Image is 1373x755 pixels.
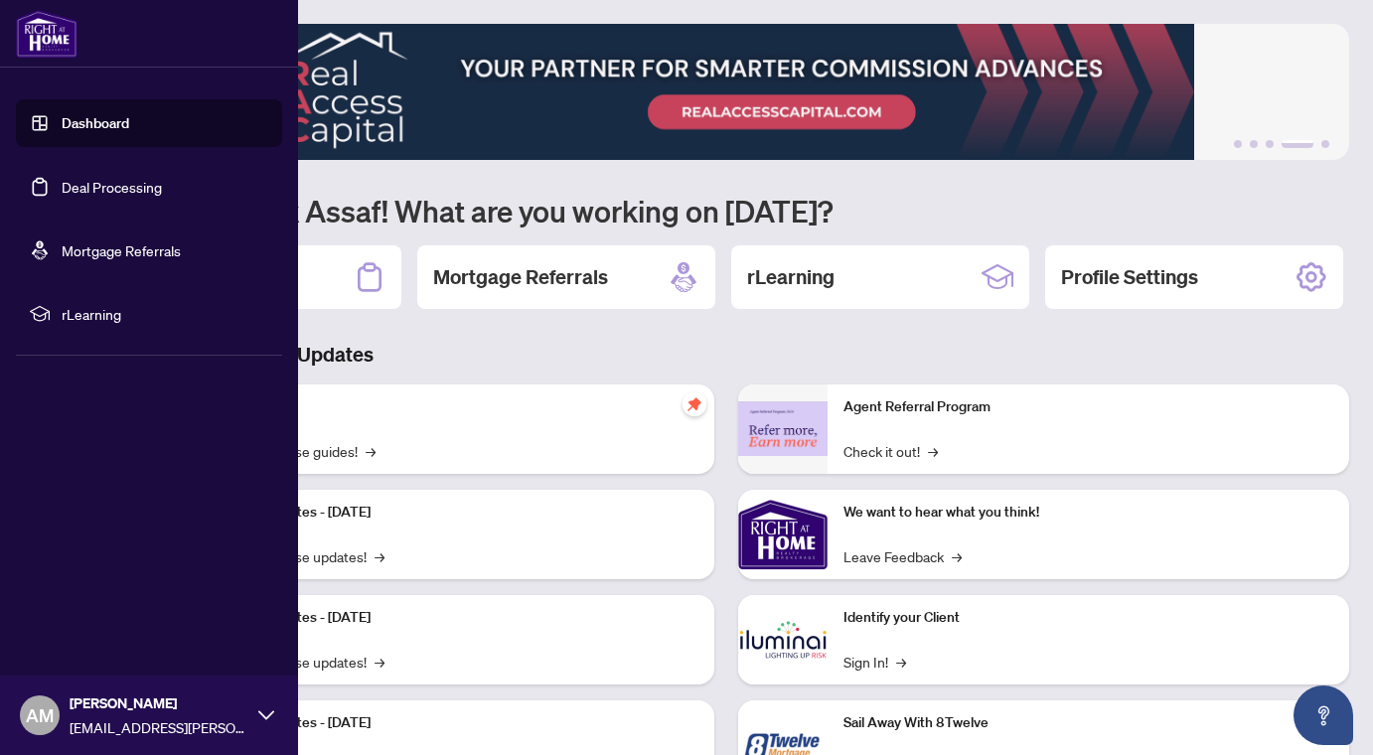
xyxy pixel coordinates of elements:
span: → [375,651,384,673]
p: We want to hear what you think! [843,502,1333,524]
img: Agent Referral Program [738,401,828,456]
span: [PERSON_NAME] [70,692,248,714]
button: Open asap [1294,685,1353,745]
a: Mortgage Referrals [62,241,181,259]
a: Dashboard [62,114,129,132]
span: AM [26,701,54,729]
span: → [366,440,376,462]
button: 3 [1266,140,1274,148]
p: Platform Updates - [DATE] [209,712,698,734]
img: logo [16,10,77,58]
p: Agent Referral Program [843,396,1333,418]
img: Identify your Client [738,595,828,684]
a: Leave Feedback→ [843,545,962,567]
p: Platform Updates - [DATE] [209,607,698,629]
span: → [896,651,906,673]
h2: Mortgage Referrals [433,263,608,291]
img: Slide 3 [103,24,1349,160]
p: Self-Help [209,396,698,418]
h1: Welcome back Assaf! What are you working on [DATE]? [103,192,1349,229]
a: Check it out!→ [843,440,938,462]
a: Sign In!→ [843,651,906,673]
h2: Profile Settings [1061,263,1198,291]
p: Identify your Client [843,607,1333,629]
span: rLearning [62,303,268,325]
span: [EMAIL_ADDRESS][PERSON_NAME][DOMAIN_NAME] [70,716,248,738]
h3: Brokerage & Industry Updates [103,341,1349,369]
img: We want to hear what you think! [738,490,828,579]
span: → [928,440,938,462]
span: pushpin [683,392,706,416]
h2: rLearning [747,263,835,291]
a: Deal Processing [62,178,162,196]
button: 5 [1321,140,1329,148]
p: Sail Away With 8Twelve [843,712,1333,734]
p: Platform Updates - [DATE] [209,502,698,524]
button: 2 [1250,140,1258,148]
button: 1 [1234,140,1242,148]
span: → [375,545,384,567]
button: 4 [1282,140,1313,148]
span: → [952,545,962,567]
